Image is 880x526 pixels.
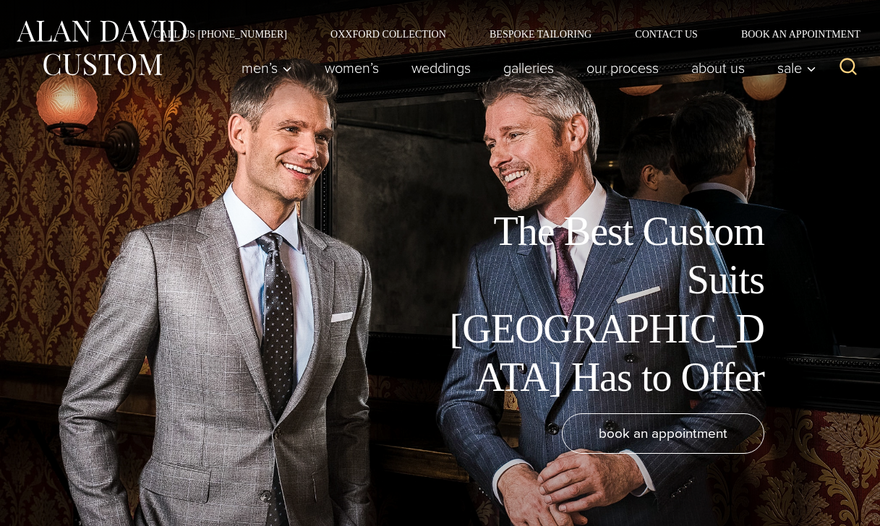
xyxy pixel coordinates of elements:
[14,16,188,80] img: Alan David Custom
[562,413,764,454] a: book an appointment
[571,53,675,82] a: Our Process
[309,29,468,39] a: Oxxford Collection
[599,423,727,444] span: book an appointment
[777,61,816,75] span: Sale
[242,61,292,75] span: Men’s
[226,53,824,82] nav: Primary Navigation
[132,29,866,39] nav: Secondary Navigation
[719,29,866,39] a: Book an Appointment
[439,207,764,402] h1: The Best Custom Suits [GEOGRAPHIC_DATA] Has to Offer
[132,29,309,39] a: Call Us [PHONE_NUMBER]
[487,53,571,82] a: Galleries
[468,29,613,39] a: Bespoke Tailoring
[831,51,866,85] button: View Search Form
[309,53,396,82] a: Women’s
[613,29,719,39] a: Contact Us
[396,53,487,82] a: weddings
[675,53,761,82] a: About Us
